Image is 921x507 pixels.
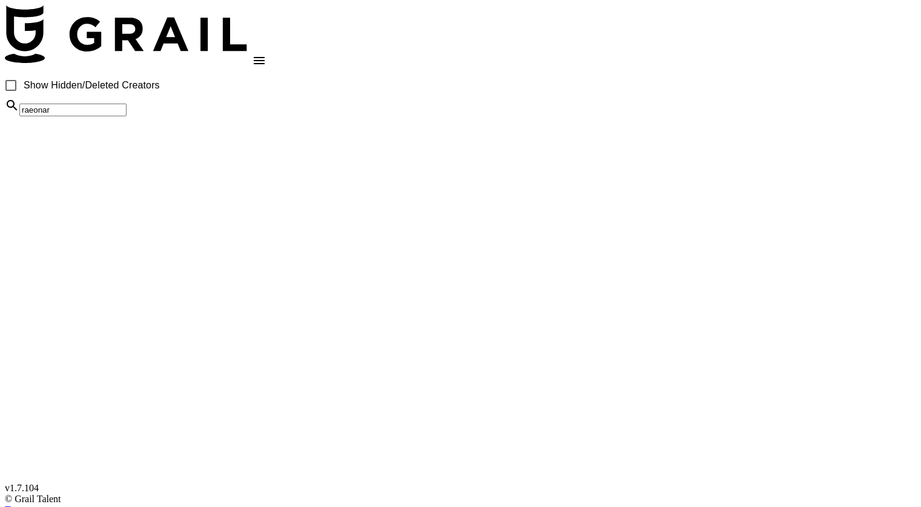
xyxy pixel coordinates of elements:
[24,78,160,93] span: Show Hidden/Deleted Creators
[5,483,916,494] div: v 1.7.104
[5,494,916,505] div: © Grail Talent
[247,48,271,73] button: open drawer
[5,5,247,63] img: Grail Talent
[19,104,127,116] input: Search by User Name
